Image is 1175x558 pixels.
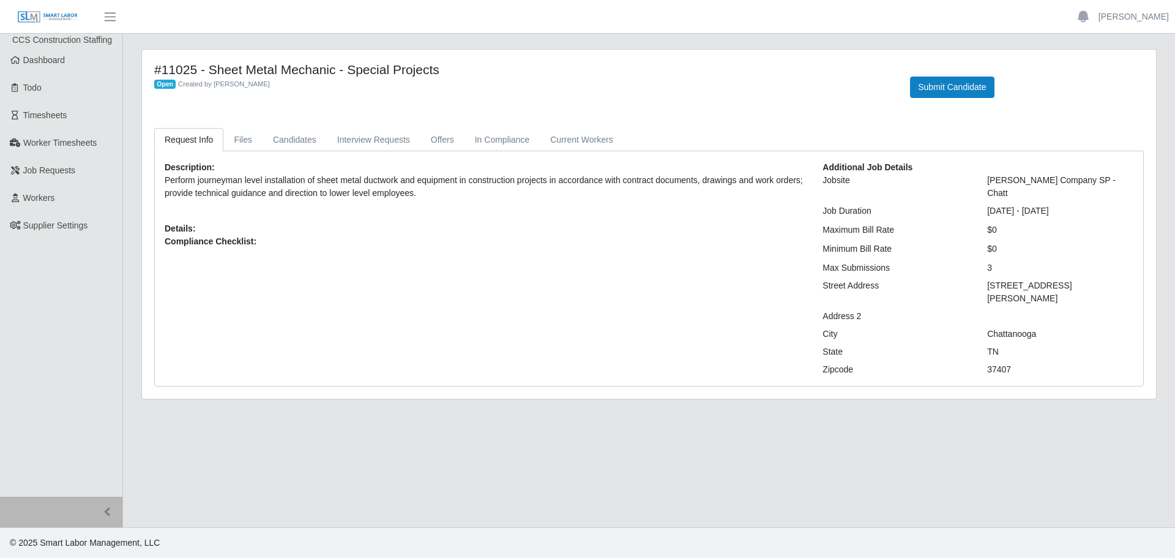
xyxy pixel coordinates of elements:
[165,162,215,172] b: Description:
[910,77,994,98] button: Submit Candidate
[813,328,978,341] div: City
[263,128,327,152] a: Candidates
[978,363,1143,376] div: 37407
[978,205,1143,217] div: [DATE] - [DATE]
[813,310,978,323] div: Address 2
[223,128,263,152] a: Files
[978,262,1143,274] div: 3
[23,165,76,175] span: Job Requests
[17,10,78,24] img: SLM Logo
[23,83,42,92] span: Todo
[165,236,256,246] b: Compliance Checklist:
[540,128,623,152] a: Current Workers
[978,279,1143,305] div: [STREET_ADDRESS][PERSON_NAME]
[822,162,912,172] b: Additional Job Details
[978,328,1143,341] div: Chattanooga
[813,205,978,217] div: Job Duration
[23,193,55,203] span: Workers
[23,138,97,148] span: Worker Timesheets
[154,80,176,89] span: Open
[813,224,978,236] div: Maximum Bill Rate
[1099,10,1169,23] a: [PERSON_NAME]
[154,62,892,77] h4: #11025 - Sheet Metal Mechanic - Special Projects
[813,262,978,274] div: Max Submissions
[813,243,978,255] div: Minimum Bill Rate
[420,128,464,152] a: Offers
[978,174,1143,200] div: [PERSON_NAME] Company SP - Chatt
[978,345,1143,358] div: TN
[10,538,160,548] span: © 2025 Smart Labor Management, LLC
[464,128,540,152] a: In Compliance
[327,128,420,152] a: Interview Requests
[813,174,978,200] div: Jobsite
[23,55,65,65] span: Dashboard
[12,35,112,45] span: CCS Construction Staffing
[23,110,67,120] span: Timesheets
[165,224,196,233] b: Details:
[813,345,978,358] div: State
[978,243,1143,255] div: $0
[178,80,270,88] span: Created by [PERSON_NAME]
[23,221,88,230] span: Supplier Settings
[154,128,223,152] a: Request Info
[165,174,804,200] p: Perform journeyman level installation of sheet metal ductwork and equipment in construction proje...
[813,363,978,376] div: Zipcode
[978,224,1143,236] div: $0
[813,279,978,305] div: Street Address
